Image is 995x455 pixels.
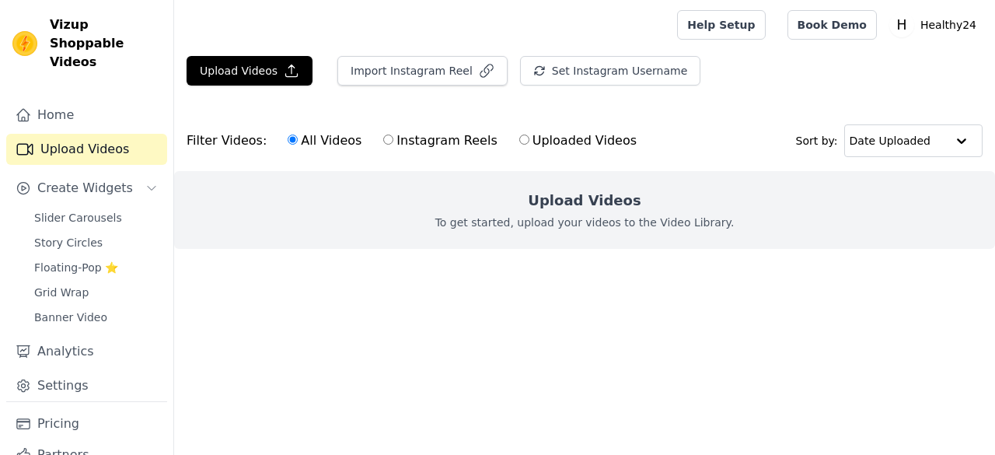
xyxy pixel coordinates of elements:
a: Help Setup [677,10,765,40]
div: Filter Videos: [187,123,645,159]
span: Slider Carousels [34,210,122,226]
div: Sort by: [796,124,983,157]
button: Upload Videos [187,56,312,86]
a: Pricing [6,408,167,439]
button: Import Instagram Reel [337,56,508,86]
img: Vizup [12,31,37,56]
label: All Videos [287,131,362,151]
a: Grid Wrap [25,282,167,303]
a: Slider Carousels [25,207,167,229]
span: Banner Video [34,310,107,325]
text: H [896,17,906,33]
a: Story Circles [25,232,167,254]
button: H Healthy24 [889,11,983,39]
a: Banner Video [25,306,167,328]
span: Grid Wrap [34,285,89,300]
a: Book Demo [787,10,877,40]
input: All Videos [288,135,298,145]
span: Floating-Pop ⭐ [34,260,118,275]
input: Instagram Reels [383,135,393,145]
p: To get started, upload your videos to the Video Library. [435,215,735,230]
label: Instagram Reels [382,131,497,151]
a: Settings [6,370,167,401]
p: Healthy24 [914,11,983,39]
span: Vizup Shoppable Videos [50,16,161,72]
button: Set Instagram Username [520,56,700,86]
span: Story Circles [34,235,103,250]
a: Home [6,100,167,131]
h2: Upload Videos [528,190,641,212]
label: Uploaded Videos [518,131,637,151]
input: Uploaded Videos [519,135,529,145]
span: Create Widgets [37,179,133,198]
button: Create Widgets [6,173,167,204]
a: Analytics [6,336,167,367]
a: Upload Videos [6,134,167,165]
a: Floating-Pop ⭐ [25,257,167,278]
